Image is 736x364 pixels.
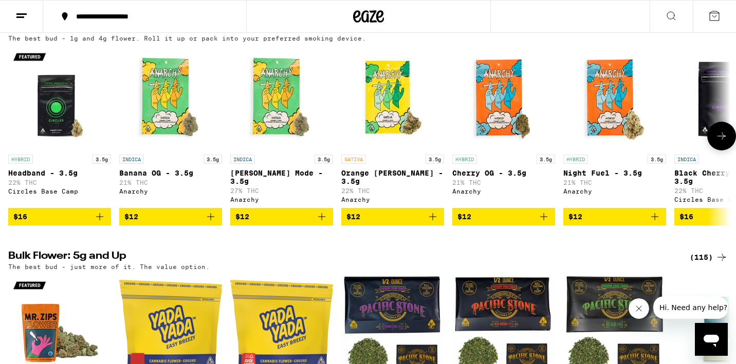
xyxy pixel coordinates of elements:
p: The best bud - 1g and 4g flower. Roll it up or pack into your preferred smoking device. [8,35,366,42]
button: Add to bag [119,208,222,225]
p: 3.5g [648,155,666,164]
div: Anarchy [341,196,444,203]
img: Anarchy - Orange Runtz - 3.5g [341,47,444,149]
span: $12 [457,213,471,221]
img: Anarchy - Banana OG - 3.5g [119,47,222,149]
iframe: Close message [629,298,649,319]
img: Anarchy - Runtz Mode - 3.5g [230,47,333,149]
button: Add to bag [8,208,111,225]
iframe: Button to launch messaging window [695,323,728,356]
p: HYBRID [8,155,33,164]
p: 3.5g [315,155,333,164]
p: Cherry OG - 3.5g [452,169,555,177]
div: Anarchy [563,188,666,195]
p: Night Fuel - 3.5g [563,169,666,177]
img: Anarchy - Night Fuel - 3.5g [563,47,666,149]
img: Circles Base Camp - Headband - 3.5g [8,47,111,149]
button: Add to bag [341,208,444,225]
a: Open page for Cherry OG - 3.5g from Anarchy [452,47,555,208]
p: INDICA [119,155,144,164]
p: 3.5g [93,155,111,164]
div: Circles Base Camp [8,188,111,195]
p: The best bud - just more of it. The value option. [8,263,210,270]
p: 27% THC [230,187,333,194]
button: Add to bag [563,208,666,225]
iframe: Message from company [653,296,728,319]
a: Open page for Banana OG - 3.5g from Anarchy [119,47,222,208]
div: Anarchy [119,188,222,195]
a: Open page for Runtz Mode - 3.5g from Anarchy [230,47,333,208]
span: $12 [568,213,582,221]
p: Banana OG - 3.5g [119,169,222,177]
button: Add to bag [452,208,555,225]
a: Open page for Orange Runtz - 3.5g from Anarchy [341,47,444,208]
p: SATIVA [341,155,366,164]
p: 3.5g [426,155,444,164]
p: Headband - 3.5g [8,169,111,177]
p: 3.5g [537,155,555,164]
a: Open page for Headband - 3.5g from Circles Base Camp [8,47,111,208]
p: 3.5g [204,155,222,164]
p: 22% THC [8,179,111,186]
p: 22% THC [341,187,444,194]
p: HYBRID [563,155,588,164]
a: (115) [690,251,728,263]
p: 21% THC [452,179,555,186]
span: $12 [346,213,360,221]
p: [PERSON_NAME] Mode - 3.5g [230,169,333,185]
img: Anarchy - Cherry OG - 3.5g [452,47,555,149]
span: $16 [13,213,27,221]
p: Orange [PERSON_NAME] - 3.5g [341,169,444,185]
h2: Bulk Flower: 5g and Up [8,251,677,263]
span: $12 [235,213,249,221]
p: INDICA [674,155,699,164]
div: Anarchy [452,188,555,195]
a: Open page for Night Fuel - 3.5g from Anarchy [563,47,666,208]
span: $16 [679,213,693,221]
p: 21% THC [119,179,222,186]
span: $12 [124,213,138,221]
div: Anarchy [230,196,333,203]
p: HYBRID [452,155,477,164]
p: INDICA [230,155,255,164]
button: Add to bag [230,208,333,225]
p: 21% THC [563,179,666,186]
